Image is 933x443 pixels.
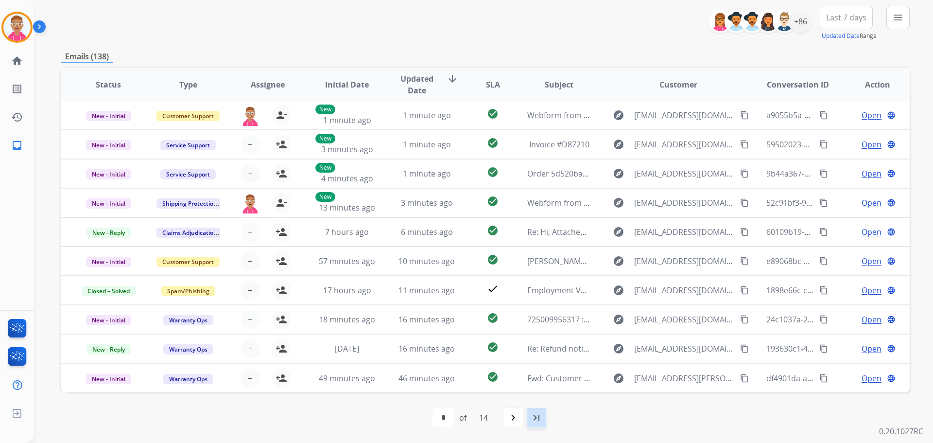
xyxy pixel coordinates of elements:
span: [PERSON_NAME]-Order 45050: Product Package Damaged/Missing Parts [527,256,791,266]
mat-icon: content_copy [819,257,828,266]
mat-icon: content_copy [819,111,828,120]
span: 725009956317 : 0007013793 - [PERSON_NAME] Request to Reactivate Customer’s Furniture Protection Plan [527,314,916,325]
p: 0.20.1027RC [879,425,923,437]
span: 46 minutes ago [398,373,455,384]
mat-icon: content_copy [819,228,828,236]
mat-icon: history [11,111,23,123]
button: + [241,222,260,242]
mat-icon: navigate_next [507,412,519,424]
span: Type [179,79,197,90]
mat-icon: person_add [276,255,287,267]
mat-icon: content_copy [740,374,749,383]
mat-icon: last_page [531,412,542,424]
span: Assignee [251,79,285,90]
mat-icon: content_copy [740,169,749,178]
mat-icon: person_add [276,372,287,384]
div: of [459,412,466,424]
span: 18 minutes ago [319,314,375,325]
span: [EMAIL_ADDRESS][DOMAIN_NAME] [634,197,734,209]
p: New [315,163,335,173]
span: New - Reply [86,228,131,238]
button: + [241,339,260,358]
mat-icon: language [887,286,896,295]
span: + [248,314,252,325]
mat-icon: inbox [11,140,23,151]
span: Conversation ID [767,79,829,90]
img: agent-avatar [241,193,260,213]
span: 11 minutes ago [398,285,455,296]
mat-icon: person_add [276,314,287,325]
span: Service Support [160,140,216,150]
span: + [248,343,252,354]
mat-icon: home [11,55,23,67]
span: 52c91bf3-9ec6-4584-98b8-deffc7a10884 [766,197,911,208]
span: Customer [659,79,697,90]
span: [EMAIL_ADDRESS][PERSON_NAME][DOMAIN_NAME] [634,372,734,384]
span: Open [862,314,881,325]
mat-icon: explore [613,255,624,267]
mat-icon: check_circle [487,312,499,324]
p: New [315,105,335,114]
span: Range [822,32,877,40]
span: Customer Support [156,111,220,121]
span: [EMAIL_ADDRESS][DOMAIN_NAME] [634,109,734,121]
span: Service Support [160,169,216,179]
span: 16 minutes ago [398,343,455,354]
mat-icon: check [487,283,499,295]
span: [EMAIL_ADDRESS][DOMAIN_NAME] [634,255,734,267]
mat-icon: content_copy [819,315,828,324]
mat-icon: explore [613,314,624,325]
span: Updated Date [395,73,439,96]
p: New [315,192,335,202]
mat-icon: check_circle [487,341,499,353]
span: Last 7 days [826,16,866,19]
mat-icon: language [887,198,896,207]
mat-icon: arrow_downward [447,73,458,85]
span: New - Initial [86,374,131,384]
span: [EMAIL_ADDRESS][DOMAIN_NAME] [634,168,734,179]
span: 1 minute ago [323,115,371,125]
span: Subject [545,79,573,90]
span: Re: Refund notification [527,343,610,354]
span: a9055b5a-8395-4068-b36c-88a62ee071fa [766,110,915,121]
mat-icon: check_circle [487,225,499,236]
mat-icon: person_remove [276,197,287,209]
mat-icon: content_copy [740,111,749,120]
span: New - Initial [86,140,131,150]
span: Fwd: Customer problem [527,373,616,384]
span: Open [862,343,881,354]
span: 13 minutes ago [319,202,375,213]
mat-icon: content_copy [819,198,828,207]
button: + [241,135,260,154]
span: Invoice #D87210 [529,139,589,150]
span: Initial Date [325,79,369,90]
mat-icon: explore [613,139,624,150]
span: 24c1037a-26b1-4189-9c9f-5366c023658b [766,314,914,325]
span: 4 minutes ago [321,173,373,184]
mat-icon: menu [892,12,904,23]
mat-icon: language [887,111,896,120]
p: New [315,134,335,143]
mat-icon: check_circle [487,195,499,207]
mat-icon: person_add [276,139,287,150]
span: 1 minute ago [403,168,451,179]
span: Claims Adjudication [156,228,223,238]
mat-icon: content_copy [819,140,828,149]
span: + [248,255,252,267]
span: Webform from [EMAIL_ADDRESS][DOMAIN_NAME] on [DATE] [527,197,747,208]
span: New - Reply [86,344,131,354]
span: [EMAIL_ADDRESS][DOMAIN_NAME] [634,284,734,296]
mat-icon: explore [613,109,624,121]
mat-icon: explore [613,168,624,179]
p: Emails (138) [61,51,113,63]
mat-icon: explore [613,284,624,296]
mat-icon: check_circle [487,108,499,120]
span: Spam/Phishing [161,286,215,296]
img: avatar [3,14,31,41]
mat-icon: language [887,140,896,149]
mat-icon: list_alt [11,83,23,95]
span: 57 minutes ago [319,256,375,266]
mat-icon: person_add [276,284,287,296]
span: 10 minutes ago [398,256,455,266]
mat-icon: explore [613,372,624,384]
